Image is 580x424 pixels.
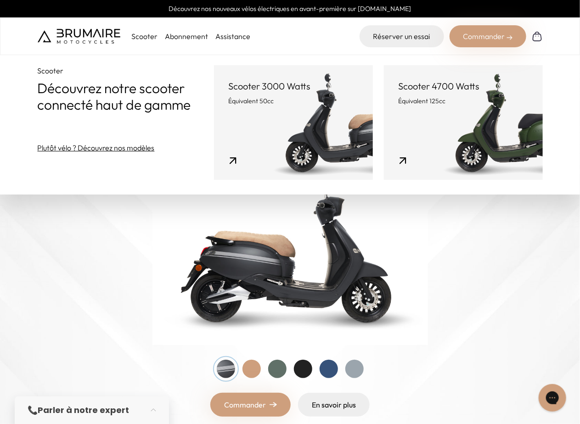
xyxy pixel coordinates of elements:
a: Commander [210,393,291,417]
a: Scooter 3000 Watts Équivalent 50cc [214,65,373,180]
p: Scooter [38,65,214,76]
a: Réserver un essai [360,25,444,47]
p: Équivalent 50cc [229,96,358,106]
p: Équivalent 125cc [399,96,528,106]
p: Scooter 3000 Watts [229,80,358,93]
a: Assistance [215,32,250,41]
a: En savoir plus [298,393,370,417]
a: Abonnement [165,32,208,41]
img: right-arrow-2.png [507,35,512,40]
img: Brumaire Motocycles [38,29,120,44]
img: Panier [532,31,543,42]
img: right-arrow.png [270,402,277,407]
a: Plutôt vélo ? Découvrez nos modèles [38,142,155,153]
div: Commander [450,25,526,47]
p: Découvrez notre scooter connecté haut de gamme [38,80,214,113]
a: Scooter 4700 Watts Équivalent 125cc [384,65,543,180]
p: Scooter 4700 Watts [399,80,528,93]
p: Scooter [131,31,158,42]
iframe: Gorgias live chat messenger [534,381,571,415]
